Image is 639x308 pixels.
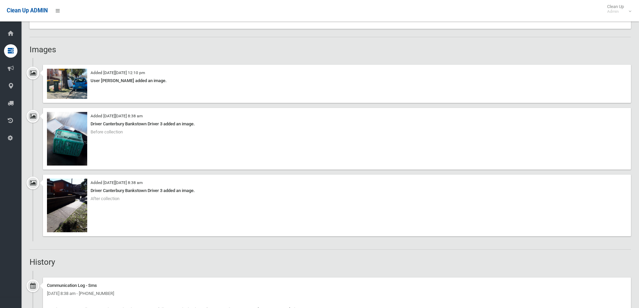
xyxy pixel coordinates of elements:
small: Added [DATE][DATE] 8:38 am [91,114,143,118]
span: Before collection [91,129,123,134]
img: image.jpg [47,69,87,99]
small: Added [DATE][DATE] 12:10 pm [91,70,145,75]
img: 2025-09-1208.38.044459320098675724940.jpg [47,112,87,166]
small: Added [DATE][DATE] 8:38 am [91,180,143,185]
span: Clean Up ADMIN [7,7,48,14]
div: [DATE] 8:38 am - [PHONE_NUMBER] [47,290,627,298]
h2: Images [30,45,631,54]
span: After collection [91,196,119,201]
div: Communication Log - Sms [47,282,627,290]
small: Admin [607,9,624,14]
img: 2025-09-1208.37.544593812162329119548.jpg [47,179,87,232]
h2: History [30,258,631,266]
span: Clean Up [604,4,631,14]
div: User [PERSON_NAME] added an image. [47,77,627,85]
div: Driver Canterbury Bankstown Driver 3 added an image. [47,187,627,195]
div: Driver Canterbury Bankstown Driver 3 added an image. [47,120,627,128]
